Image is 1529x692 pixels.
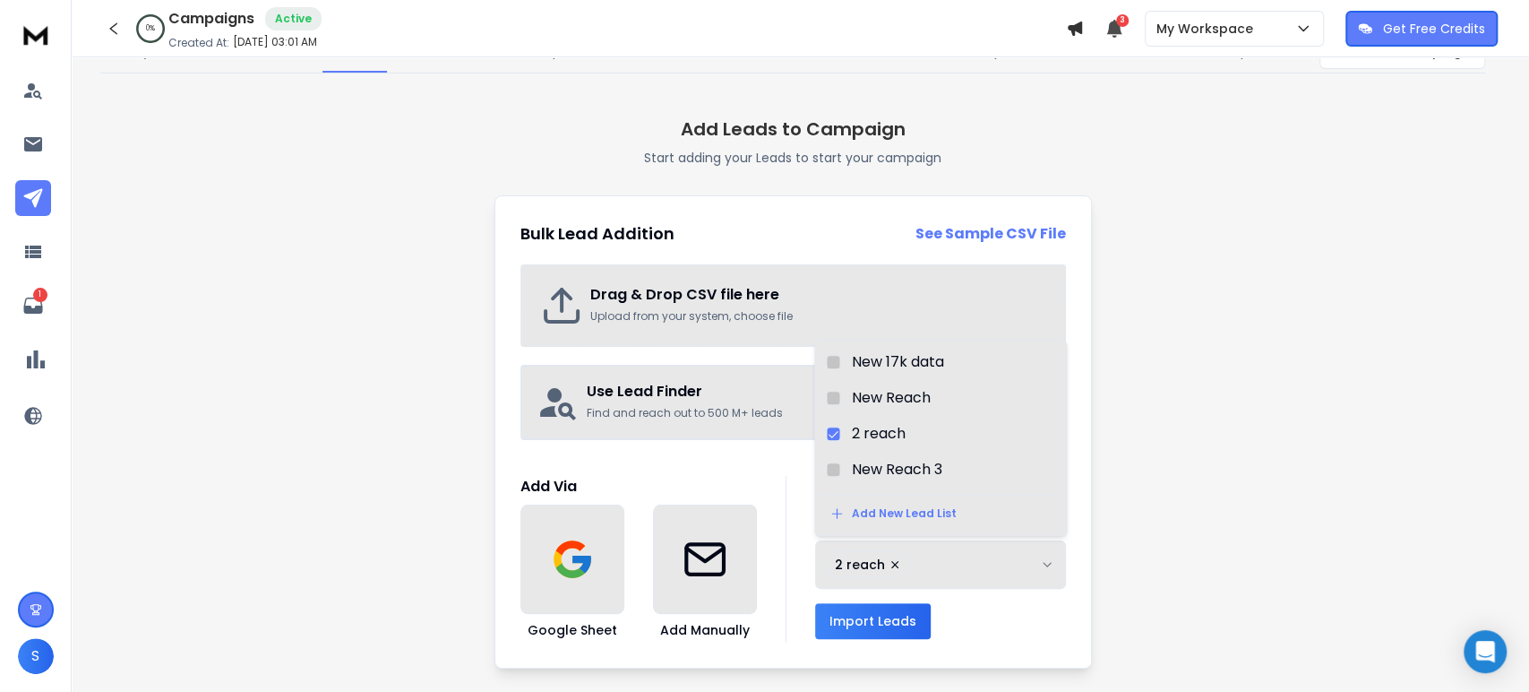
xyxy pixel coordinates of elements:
[18,638,54,674] span: S
[590,309,1046,324] p: Upload from your system, choose file
[851,459,941,480] div: New Reach 3
[819,495,1062,532] button: Add New Lead List
[520,221,674,247] h2: Bulk Lead Addition
[587,406,1050,420] p: Find and reach out to 500 M+ leads
[851,423,905,445] div: 2 reach
[233,35,317,49] p: [DATE] 03:01 AM
[644,149,941,167] p: Start adding your Leads to start your campaign
[681,117,906,142] h1: Add Leads to Campaign
[587,381,1050,402] h2: Use Lead Finder
[146,23,155,34] p: 0 %
[851,387,930,409] div: New Reach
[520,476,757,497] h1: Add Via
[33,288,47,302] p: 1
[1156,20,1260,38] p: My Workspace
[168,36,229,50] p: Created At:
[168,8,254,30] h1: Campaigns
[851,506,956,521] p: Add New Lead List
[1464,630,1507,673] div: Open Intercom Messenger
[18,18,54,51] img: logo
[851,351,943,373] div: New 17k data
[815,603,931,639] button: Import Leads
[528,621,617,639] h3: Google Sheet
[915,223,1066,244] strong: See Sample CSV File
[835,556,885,574] span: 2 reach
[265,7,322,30] div: Active
[660,621,750,639] h3: Add Manually
[1116,14,1129,27] span: 3
[1383,20,1485,38] p: Get Free Credits
[590,284,1046,306] h2: Drag & Drop CSV file here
